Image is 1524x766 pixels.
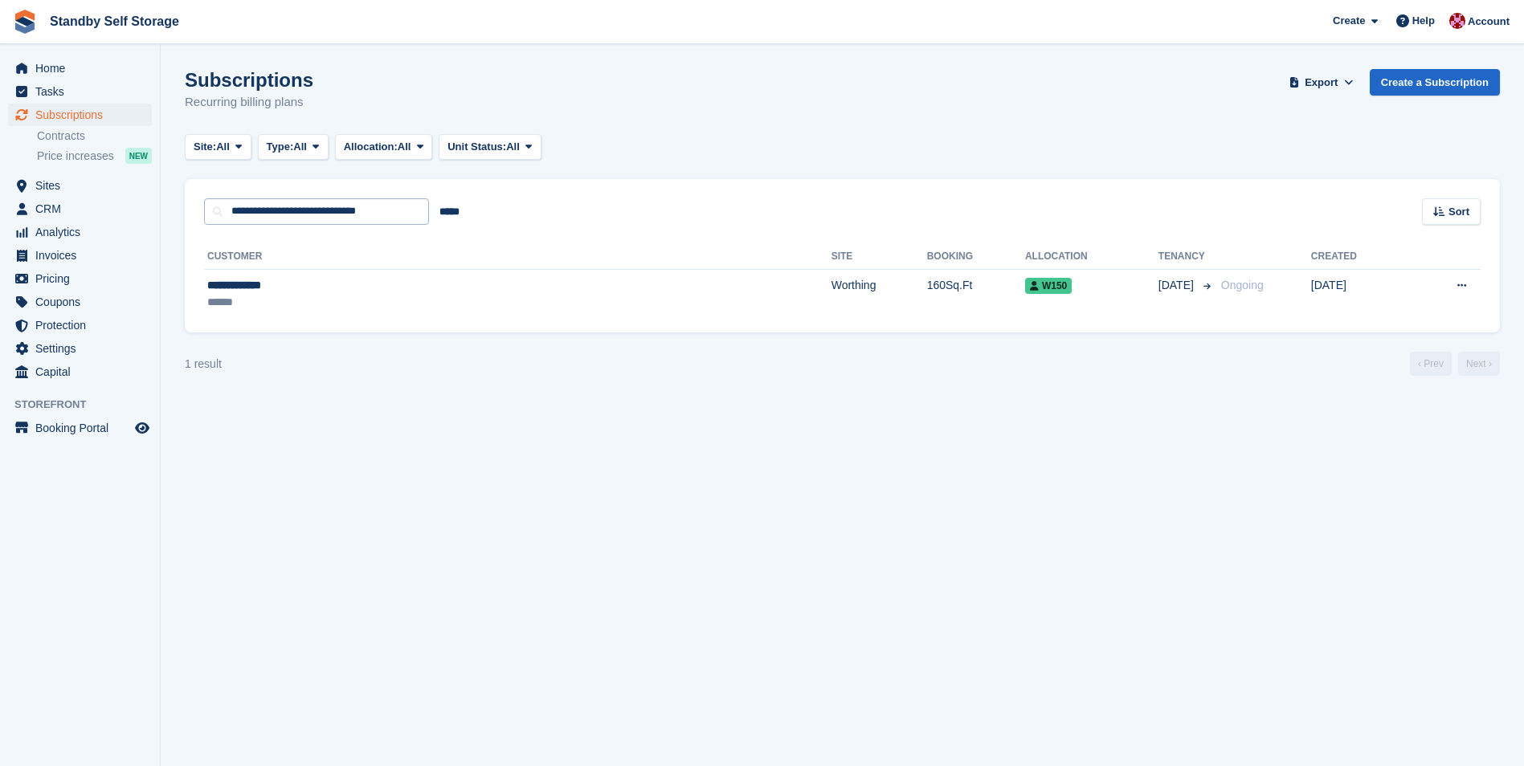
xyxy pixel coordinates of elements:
div: 1 result [185,356,222,373]
td: [DATE] [1311,269,1409,320]
span: Booking Portal [35,417,132,439]
a: Previous [1410,352,1452,376]
a: menu [8,221,152,243]
span: Create [1333,13,1365,29]
span: Allocation: [344,139,398,155]
span: Sort [1448,204,1469,220]
a: Create a Subscription [1370,69,1500,96]
span: [DATE] [1158,277,1197,294]
button: Site: All [185,134,251,161]
span: Storefront [14,397,160,413]
a: menu [8,104,152,126]
span: Price increases [37,149,114,164]
span: Sites [35,174,132,197]
th: Customer [204,244,831,270]
a: menu [8,244,152,267]
span: Tasks [35,80,132,103]
span: Subscriptions [35,104,132,126]
h1: Subscriptions [185,69,313,91]
th: Created [1311,244,1409,270]
span: Pricing [35,267,132,290]
span: CRM [35,198,132,220]
button: Unit Status: All [439,134,541,161]
th: Site [831,244,927,270]
a: menu [8,291,152,313]
span: Settings [35,337,132,360]
a: Contracts [37,128,152,144]
a: menu [8,417,152,439]
span: Home [35,57,132,79]
a: Price increases NEW [37,147,152,165]
a: menu [8,198,152,220]
span: Capital [35,361,132,383]
img: stora-icon-8386f47178a22dfd0bd8f6a31ec36ba5ce8667c1dd55bd0f319d3a0aa187defe.svg [13,10,37,34]
a: menu [8,337,152,360]
a: Next [1458,352,1500,376]
span: Unit Status: [447,139,506,155]
span: Site: [194,139,216,155]
button: Export [1286,69,1357,96]
a: menu [8,80,152,103]
span: Ongoing [1221,279,1264,291]
div: NEW [125,148,152,164]
a: Preview store [133,418,152,438]
p: Recurring billing plans [185,93,313,112]
span: Analytics [35,221,132,243]
th: Booking [927,244,1025,270]
a: menu [8,174,152,197]
span: Export [1305,75,1338,91]
th: Tenancy [1158,244,1215,270]
img: Rachel Corrigall [1449,13,1465,29]
span: All [398,139,411,155]
span: Coupons [35,291,132,313]
a: menu [8,267,152,290]
span: W150 [1025,278,1072,294]
span: Type: [267,139,294,155]
span: Account [1468,14,1510,30]
a: Standby Self Storage [43,8,186,35]
span: Help [1412,13,1435,29]
nav: Page [1407,352,1503,376]
a: menu [8,314,152,336]
td: Worthing [831,269,927,320]
span: All [506,139,520,155]
a: menu [8,361,152,383]
span: Protection [35,314,132,336]
a: menu [8,57,152,79]
button: Type: All [258,134,329,161]
td: 160Sq.Ft [927,269,1025,320]
th: Allocation [1025,244,1158,270]
button: Allocation: All [335,134,433,161]
span: All [216,139,230,155]
span: Invoices [35,244,132,267]
span: All [293,139,307,155]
